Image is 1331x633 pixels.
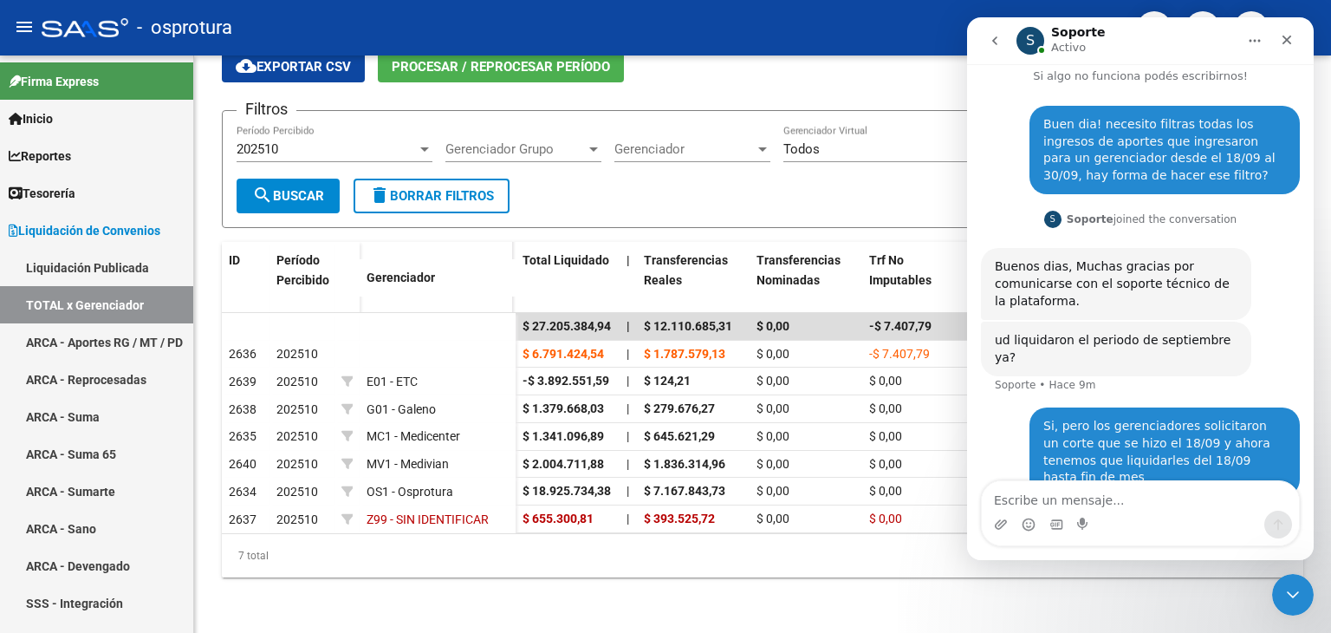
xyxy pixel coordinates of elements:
[367,485,453,499] span: OS1 - Osprotura
[276,485,318,499] span: 202510
[229,485,256,499] span: 2634
[644,457,725,471] span: $ 1.836.314,96
[360,259,516,297] datatable-header-cell: Gerenciador
[378,50,624,82] button: Procesar / Reprocesar período
[627,429,629,443] span: |
[367,512,489,526] span: Z99 - SIN IDENTIFICAR
[869,484,902,498] span: $ 0,00
[236,55,256,76] mat-icon: cloud_download
[229,512,256,526] span: 2637
[229,253,240,267] span: ID
[276,429,318,443] span: 202510
[644,429,715,443] span: $ 645.621,29
[614,141,755,157] span: Gerenciador
[869,401,902,415] span: $ 0,00
[869,457,902,471] span: $ 0,00
[644,401,715,415] span: $ 279.676,27
[869,374,902,388] span: $ 0,00
[637,242,750,318] datatable-header-cell: Transferencias Reales
[869,512,902,525] span: $ 0,00
[523,484,611,498] span: $ 18.925.734,38
[756,512,789,525] span: $ 0,00
[627,401,629,415] span: |
[229,347,256,361] span: 2636
[783,141,820,157] span: Todos
[627,374,629,388] span: |
[756,457,789,471] span: $ 0,00
[627,253,630,267] span: |
[523,401,604,415] span: $ 1.379.668,03
[369,188,494,204] span: Borrar Filtros
[9,72,99,91] span: Firma Express
[620,242,637,318] datatable-header-cell: |
[627,457,629,471] span: |
[276,253,329,287] span: Período Percibido
[445,141,586,157] span: Gerenciador Grupo
[756,253,841,287] span: Transferencias Nominadas
[644,374,691,388] span: $ 124,21
[276,402,318,416] span: 202510
[367,429,460,443] span: MC1 - Medicenter
[9,109,53,128] span: Inicio
[252,188,324,204] span: Buscar
[237,179,340,213] button: Buscar
[627,512,629,525] span: |
[229,429,256,443] span: 2635
[966,242,1070,318] datatable-header-cell: ANT
[276,347,318,361] span: 202510
[750,242,862,318] datatable-header-cell: Transferencias Nominadas
[523,319,611,333] span: $ 27.205.384,94
[644,484,725,498] span: $ 7.167.843,73
[756,374,789,388] span: $ 0,00
[354,179,510,213] button: Borrar Filtros
[869,319,932,333] span: -$ 7.407,79
[229,402,256,416] span: 2638
[367,271,435,284] span: Gerenciador
[627,347,629,361] span: |
[756,319,789,333] span: $ 0,00
[276,512,318,526] span: 202510
[523,512,594,525] span: $ 655.300,81
[644,253,728,287] span: Transferencias Reales
[222,50,365,82] button: Exportar CSV
[627,319,630,333] span: |
[229,457,256,471] span: 2640
[862,242,966,318] datatable-header-cell: Trf No Imputables
[392,59,610,75] span: Procesar / Reprocesar período
[222,534,1303,578] div: 7 total
[967,17,1314,560] iframe: Intercom live chat
[523,347,604,361] span: $ 6.791.424,54
[222,242,269,315] datatable-header-cell: ID
[229,375,256,388] span: 2639
[276,375,318,388] span: 202510
[644,319,732,333] span: $ 12.110.685,31
[276,457,318,471] span: 202510
[523,374,609,388] span: -$ 3.892.551,59
[236,59,351,75] span: Exportar CSV
[523,253,609,267] span: Total Liquidado
[869,347,930,361] span: -$ 7.407,79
